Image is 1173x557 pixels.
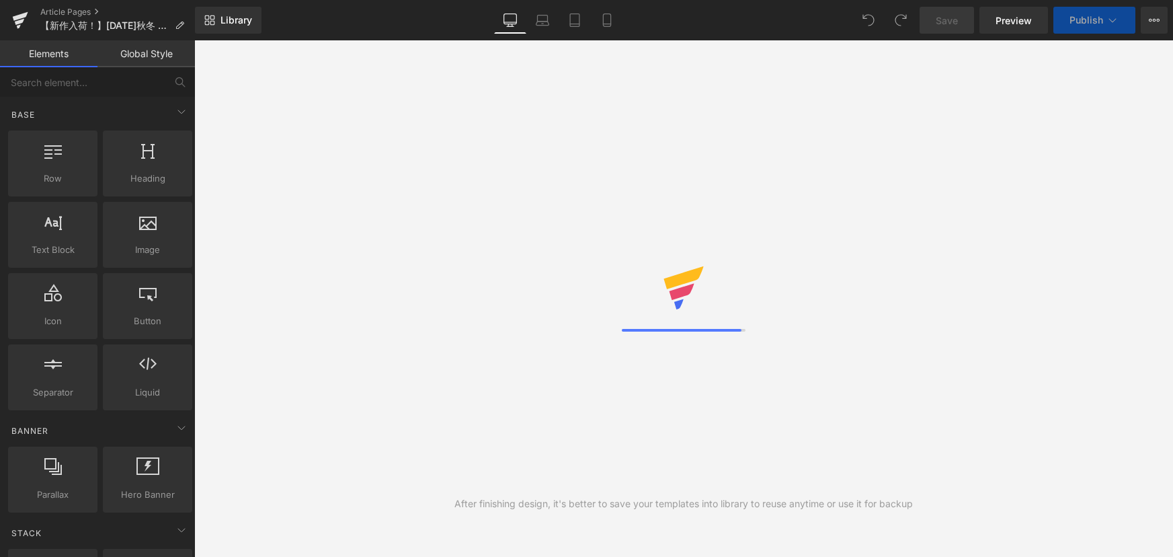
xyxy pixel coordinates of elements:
span: Icon [12,314,93,328]
span: Heading [107,172,188,186]
span: Parallax [12,488,93,502]
button: Publish [1053,7,1135,34]
a: Desktop [494,7,526,34]
span: Text Block [12,243,93,257]
span: Library [220,14,252,26]
button: More [1141,7,1168,34]
div: After finishing design, it's better to save your templates into library to reuse anytime or use i... [454,496,913,511]
a: Laptop [526,7,559,34]
span: Base [10,108,36,121]
span: Separator [12,385,93,400]
span: 【新作入荷！】[DATE]秋冬 マフラー・スカーフ・帽子が発売！ [40,20,169,31]
a: Mobile [591,7,623,34]
button: Undo [855,7,882,34]
span: Banner [10,424,50,437]
span: Save [936,13,958,28]
span: Row [12,172,93,186]
span: Preview [996,13,1032,28]
span: Stack [10,527,43,540]
span: Image [107,243,188,257]
a: Article Pages [40,7,195,17]
a: Tablet [559,7,591,34]
span: Hero Banner [107,488,188,502]
span: Button [107,314,188,328]
button: Redo [887,7,914,34]
a: Global Style [97,40,195,67]
a: New Library [195,7,261,34]
a: Preview [979,7,1048,34]
span: Liquid [107,385,188,400]
span: Publish [1069,15,1103,26]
